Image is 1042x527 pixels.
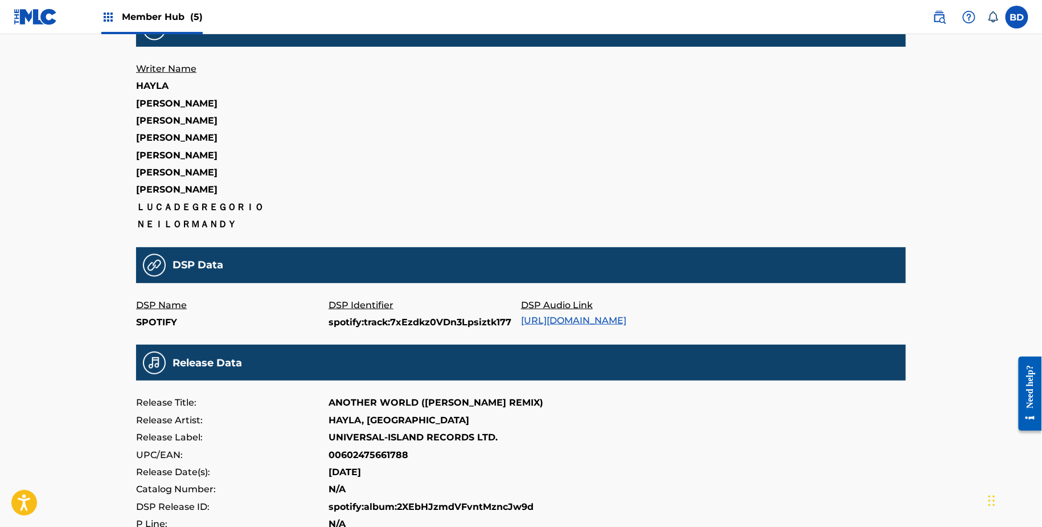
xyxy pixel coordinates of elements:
[329,429,498,446] p: UNIVERSAL-ISLAND RECORDS LTD.
[122,10,203,23] span: Member Hub
[1006,6,1028,28] div: User Menu
[136,95,329,112] p: [PERSON_NAME]
[136,429,329,446] p: Release Label:
[14,9,58,25] img: MLC Logo
[933,10,946,24] img: search
[329,499,534,516] p: spotify:album:2XEbHJzmdVFvntMzncJw9d
[136,499,329,516] p: DSP Release ID:
[136,447,329,464] p: UPC/EAN:
[101,10,115,24] img: Top Rightsholders
[521,297,713,314] p: DSP Audio Link
[136,314,329,331] p: SPOTIFY
[136,147,329,164] p: [PERSON_NAME]
[136,129,329,146] p: [PERSON_NAME]
[143,352,166,374] img: 75424d043b2694df37d4.png
[136,199,329,216] p: ＬＵＣＡＤＥＧＲＥＧＯＲＩＯ
[143,254,166,277] img: 31a9e25fa6e13e71f14b.png
[190,11,203,22] span: (5)
[329,481,346,498] p: N/A
[329,464,361,481] p: [DATE]
[329,447,408,464] p: 00602475661788
[329,412,469,429] p: HAYLA, [GEOGRAPHIC_DATA]
[958,6,981,28] div: Help
[962,10,976,24] img: help
[136,394,329,411] p: Release Title:
[329,394,543,411] p: ANOTHER WORLD ([PERSON_NAME] REMIX)
[136,112,329,129] p: [PERSON_NAME]
[136,60,329,77] p: Writer Name
[928,6,951,28] a: Public Search
[521,315,626,326] a: [URL][DOMAIN_NAME]
[329,297,521,314] p: DSP Identifier
[987,11,999,23] div: Notifications
[136,481,329,498] p: Catalog Number:
[136,216,329,233] p: ＮＥＩＬＯＲＭＡＮＤＹ
[136,297,329,314] p: DSP Name
[985,472,1042,527] iframe: Chat Widget
[1010,348,1042,440] iframe: Resource Center
[173,357,242,370] h5: Release Data
[173,259,223,272] h5: DSP Data
[136,181,329,198] p: [PERSON_NAME]
[988,484,995,518] div: Drag
[329,314,521,331] p: spotify:track:7xEzdkz0VDn3Lpsiztk177
[136,412,329,429] p: Release Artist:
[136,77,329,95] p: HAYLA
[136,164,329,181] p: [PERSON_NAME]
[136,464,329,481] p: Release Date(s):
